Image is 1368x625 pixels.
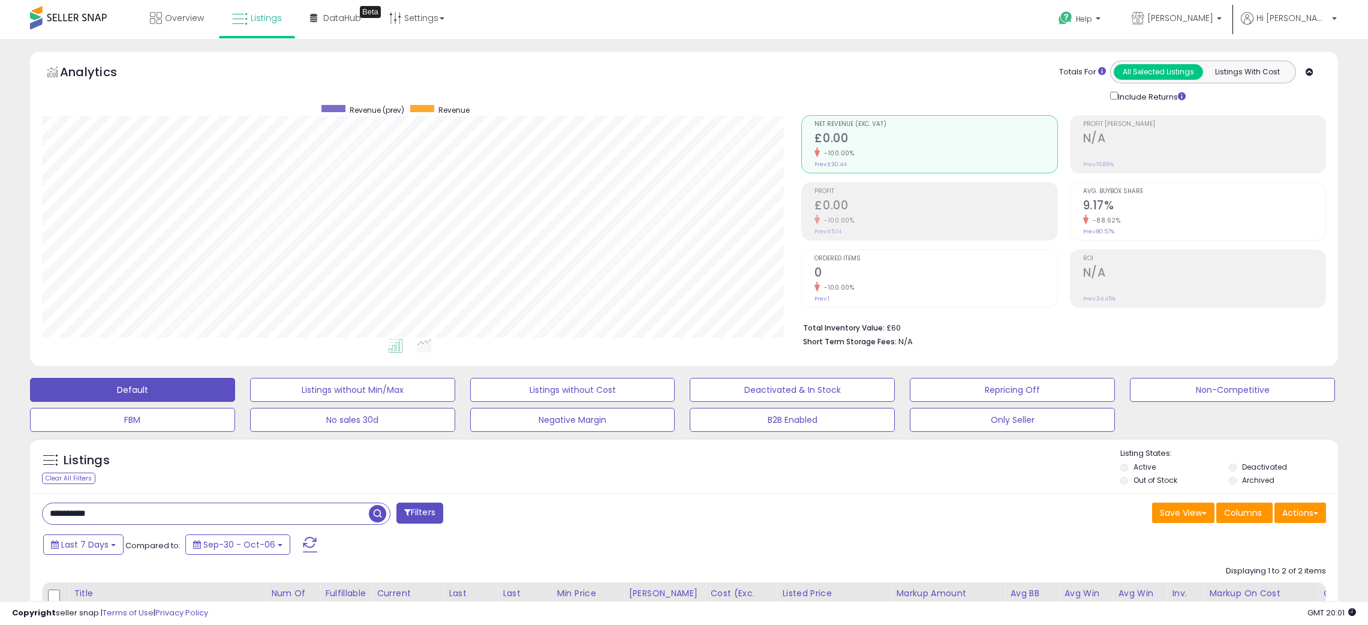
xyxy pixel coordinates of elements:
a: Help [1049,2,1113,39]
label: Deactivated [1242,462,1287,472]
label: Archived [1242,475,1274,485]
div: Fulfillable Quantity [325,587,366,612]
a: Terms of Use [103,607,154,618]
h2: £0.00 [814,199,1057,215]
i: Get Help [1058,11,1073,26]
h2: 9.17% [1083,199,1325,215]
small: Prev: £5.14 [814,228,841,235]
span: DataHub [323,12,361,24]
div: Num of Comp. [271,587,315,612]
button: No sales 30d [250,408,455,432]
button: Non-Competitive [1130,378,1335,402]
span: Columns [1224,507,1262,519]
button: Listings without Cost [470,378,675,402]
button: Listings without Min/Max [250,378,455,402]
span: Hi [PERSON_NAME] [1256,12,1328,24]
div: Ordered Items [1323,587,1367,612]
button: B2B Enabled [690,408,895,432]
span: Net Revenue (Exc. VAT) [814,121,1057,128]
li: £60 [803,320,1317,334]
button: Sep-30 - Oct-06 [185,534,290,555]
span: Overview [165,12,204,24]
span: Profit [PERSON_NAME] [1083,121,1325,128]
span: Last 7 Days [61,539,109,551]
small: -100.00% [820,283,854,292]
div: Min Price [557,587,618,600]
div: Avg Win Price [1118,587,1162,612]
span: [PERSON_NAME] [1147,12,1213,24]
h2: 0 [814,266,1057,282]
small: Prev: 1 [814,295,829,302]
button: Negative Margin [470,408,675,432]
div: Markup on Cost [1209,587,1313,600]
span: Ordered Items [814,256,1057,262]
div: Current Buybox Price [377,587,438,612]
button: Actions [1274,503,1326,523]
small: Prev: £30.44 [814,161,847,168]
button: Save View [1152,503,1214,523]
button: Listings With Cost [1202,64,1292,80]
button: Last 7 Days [43,534,124,555]
button: FBM [30,408,235,432]
div: Cost (Exc. VAT) [710,587,772,612]
div: Totals For [1059,67,1106,78]
h2: N/A [1083,131,1325,148]
span: Avg. Buybox Share [1083,188,1325,195]
small: Prev: 80.57% [1083,228,1114,235]
div: Avg BB Share [1010,587,1054,612]
h5: Analytics [60,64,140,83]
h2: N/A [1083,266,1325,282]
b: Short Term Storage Fees: [803,336,897,347]
div: Avg Win Price 24h. [1064,587,1108,625]
div: Tooltip anchor [360,6,381,18]
button: Filters [396,503,443,524]
small: -88.62% [1089,216,1121,225]
div: Listed Price [782,587,886,600]
div: Inv. value [1172,587,1199,612]
span: Sep-30 - Oct-06 [203,539,275,551]
div: Markup Amount [896,587,1000,600]
span: ROI [1083,256,1325,262]
label: Active [1134,462,1156,472]
a: Privacy Policy [155,607,208,618]
small: -100.00% [820,216,854,225]
div: [PERSON_NAME] [629,587,700,600]
span: Compared to: [125,540,181,551]
button: Columns [1216,503,1273,523]
strong: Copyright [12,607,56,618]
span: Revenue (prev) [350,105,404,115]
div: Include Returns [1101,89,1200,103]
label: Out of Stock [1134,475,1177,485]
span: Listings [251,12,282,24]
b: Total Inventory Value: [803,323,885,333]
div: seller snap | | [12,608,208,619]
div: Last Purchase Price [449,587,492,625]
p: Listing States: [1120,448,1338,459]
div: Clear All Filters [42,473,95,484]
span: 2025-10-14 20:01 GMT [1307,607,1356,618]
button: Repricing Off [910,378,1115,402]
span: Revenue [438,105,470,115]
span: Profit [814,188,1057,195]
small: -100.00% [820,149,854,158]
h2: £0.00 [814,131,1057,148]
button: Only Seller [910,408,1115,432]
button: Deactivated & In Stock [690,378,895,402]
small: Prev: 16.89% [1083,161,1114,168]
span: N/A [898,336,913,347]
a: Hi [PERSON_NAME] [1241,12,1337,39]
button: All Selected Listings [1114,64,1203,80]
h5: Listings [64,452,110,469]
div: Displaying 1 to 2 of 2 items [1226,566,1326,577]
button: Default [30,378,235,402]
span: Help [1076,14,1092,24]
small: Prev: 34.45% [1083,295,1116,302]
div: Title [74,587,261,600]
